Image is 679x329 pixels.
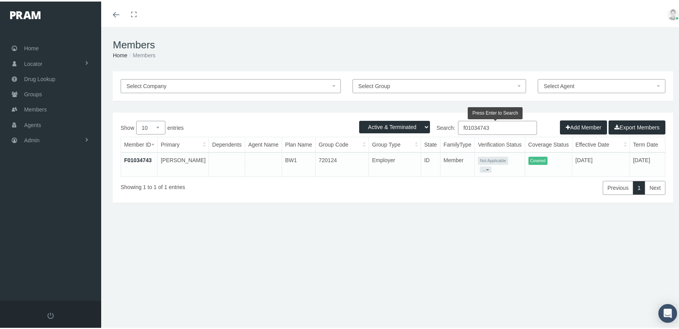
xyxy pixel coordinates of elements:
[421,136,440,151] th: State
[393,119,537,133] label: Search:
[458,119,537,133] input: Search:
[121,119,393,133] label: Show entries
[10,10,40,18] img: PRAM_20_x_78.png
[127,50,155,58] li: Members
[667,7,679,19] img: user-placeholder.jpg
[440,151,475,175] td: Member
[468,106,523,118] div: Press Enter to Search
[315,136,368,151] th: Group Code: activate to sort column ascending
[572,151,630,175] td: [DATE]
[645,179,665,193] a: Next
[475,136,525,151] th: Verification Status
[282,151,315,175] td: BW1
[113,37,673,50] h1: Members
[609,119,665,133] button: Export Members
[24,39,39,54] span: Home
[480,165,491,171] button: ...
[560,119,607,133] button: Add Member
[126,81,167,88] span: Select Company
[24,101,47,115] span: Members
[630,151,678,175] td: [DATE]
[24,55,42,70] span: Locator
[158,136,209,151] th: Primary: activate to sort column ascending
[209,136,245,151] th: Dependents
[658,302,677,321] div: Open Intercom Messenger
[124,156,152,162] a: F01034743
[358,81,390,88] span: Select Group
[572,136,630,151] th: Effective Date: activate to sort column ascending
[603,179,633,193] a: Previous
[24,70,55,85] span: Drug Lookup
[421,151,440,175] td: ID
[24,116,41,131] span: Agents
[369,151,421,175] td: Employer
[315,151,368,175] td: 720124
[24,131,40,146] span: Admin
[113,51,127,57] a: Home
[478,155,508,163] span: Not Applicable
[121,136,158,151] th: Member ID: activate to sort column ascending
[282,136,315,151] th: Plan Name
[630,136,678,151] th: Term Date: activate to sort column ascending
[528,155,548,163] span: Covered
[369,136,421,151] th: Group Type: activate to sort column ascending
[136,119,165,133] select: Showentries
[525,136,572,151] th: Coverage Status
[245,136,282,151] th: Agent Name
[633,179,645,193] a: 1
[24,85,42,100] span: Groups
[158,151,209,175] td: [PERSON_NAME]
[440,136,475,151] th: FamilyType
[544,81,574,88] span: Select Agent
